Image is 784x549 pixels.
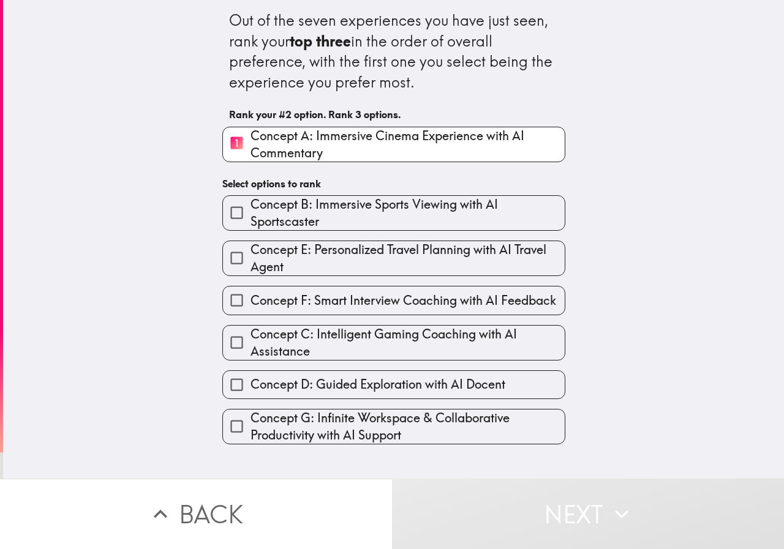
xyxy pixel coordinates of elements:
button: Concept G: Infinite Workspace & Collaborative Productivity with AI Support [223,409,565,444]
h6: Rank your #2 option. Rank 3 options. [229,108,559,121]
button: Concept D: Guided Exploration with AI Docent [223,371,565,398]
span: Concept G: Infinite Workspace & Collaborative Productivity with AI Support [251,409,565,444]
span: Concept D: Guided Exploration with AI Docent [251,376,505,393]
div: Out of the seven experiences you have just seen, rank your in the order of overall preference, wi... [229,10,559,92]
button: Concept C: Intelligent Gaming Coaching with AI Assistance [223,326,565,360]
span: Concept B: Immersive Sports Viewing with AI Sportscaster [251,196,565,230]
span: Concept A: Immersive Cinema Experience with AI Commentary [251,127,565,162]
button: 1Concept A: Immersive Cinema Experience with AI Commentary [223,127,565,162]
button: Concept E: Personalized Travel Planning with AI Travel Agent [223,241,565,275]
button: Concept B: Immersive Sports Viewing with AI Sportscaster [223,196,565,230]
span: Concept E: Personalized Travel Planning with AI Travel Agent [251,241,565,275]
h6: Select options to rank [222,177,565,190]
span: Concept F: Smart Interview Coaching with AI Feedback [251,292,556,309]
button: Next [392,479,784,549]
b: top three [290,32,351,50]
button: Concept F: Smart Interview Coaching with AI Feedback [223,286,565,314]
span: Concept C: Intelligent Gaming Coaching with AI Assistance [251,326,565,360]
